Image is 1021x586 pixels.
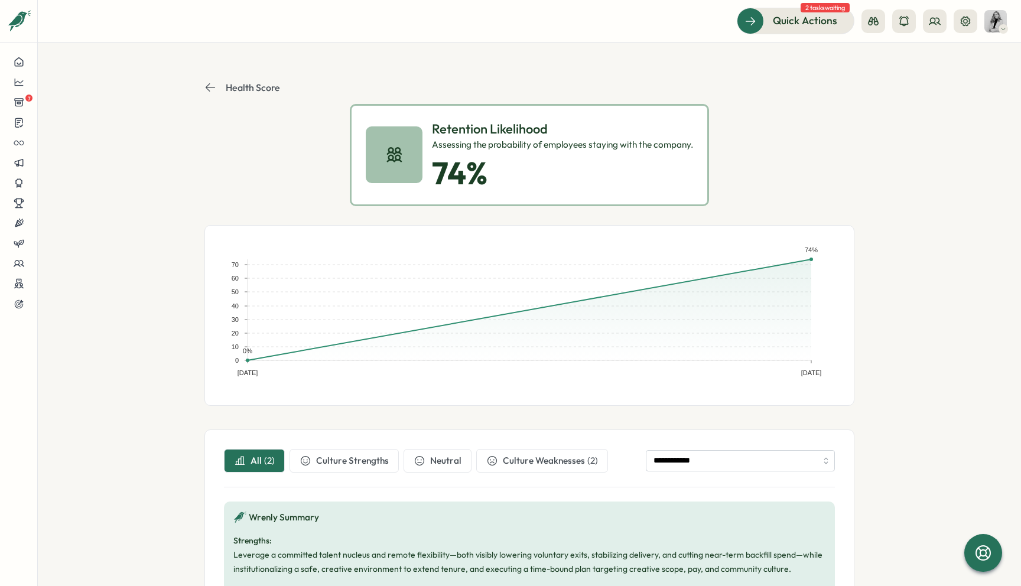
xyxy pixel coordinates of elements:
[224,449,285,473] button: All(2)
[432,120,693,138] p: Retention Likelihood
[264,454,275,467] div: ( 2 )
[316,454,389,467] span: Culture Strengths
[233,535,272,546] strong: Strengths:
[232,330,239,337] text: 20
[232,302,239,310] text: 40
[232,261,239,268] text: 70
[25,95,32,102] span: 7
[232,343,239,350] text: 10
[476,449,608,473] button: Culture Weaknesses(2)
[235,357,239,364] text: 0
[503,454,585,467] span: Culture Weaknesses
[226,82,280,93] p: Health Score
[232,275,239,282] text: 60
[984,10,1007,32] img: Kira Elle Cole
[430,454,461,467] span: Neutral
[238,369,258,376] text: [DATE]
[773,13,837,28] span: Quick Actions
[587,454,598,467] div: ( 2 )
[737,8,854,34] button: Quick Actions
[432,138,693,151] div: Assessing the probability of employees staying with the company.
[232,288,239,295] text: 50
[432,156,693,190] p: 74 %
[801,369,822,376] text: [DATE]
[801,3,850,12] span: 2 tasks waiting
[290,449,399,473] button: Culture Strengths
[249,511,319,524] span: Wrenly Summary
[232,316,239,323] text: 30
[204,82,280,93] button: Health Score
[404,449,472,473] button: Neutral
[251,454,262,467] span: All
